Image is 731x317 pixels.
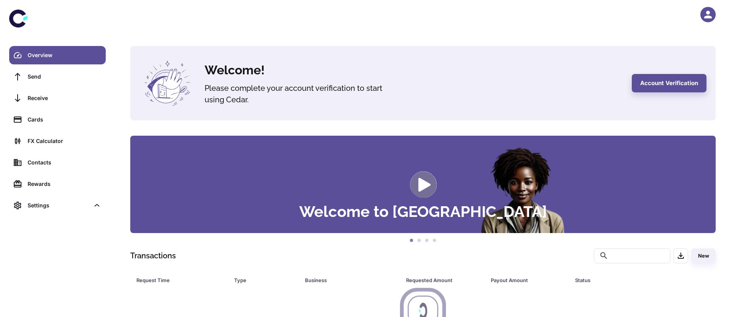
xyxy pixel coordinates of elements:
span: Requested Amount [406,275,481,286]
a: Overview [9,46,106,64]
a: Contacts [9,153,106,172]
a: Receive [9,89,106,107]
div: Rewards [28,180,101,188]
div: Request Time [136,275,215,286]
h5: Please complete your account verification to start using Cedar. [205,82,396,105]
div: Send [28,72,101,81]
h4: Welcome! [205,61,623,79]
button: 3 [423,237,431,245]
span: Status [575,275,684,286]
button: 4 [431,237,438,245]
button: 1 [408,237,415,245]
div: Overview [28,51,101,59]
div: Receive [28,94,101,102]
a: FX Calculator [9,132,106,150]
div: Status [575,275,674,286]
h1: Transactions [130,250,176,261]
button: 2 [415,237,423,245]
div: Payout Amount [491,275,556,286]
a: Send [9,67,106,86]
div: Settings [9,196,106,215]
button: Account Verification [632,74,706,92]
button: New [691,248,716,263]
div: Contacts [28,158,101,167]
a: Rewards [9,175,106,193]
a: Cards [9,110,106,129]
span: Type [234,275,296,286]
div: Type [234,275,286,286]
div: FX Calculator [28,137,101,145]
span: Payout Amount [491,275,566,286]
div: Settings [28,201,90,210]
div: Requested Amount [406,275,471,286]
div: Cards [28,115,101,124]
h3: Welcome to [GEOGRAPHIC_DATA] [299,204,547,219]
span: Request Time [136,275,225,286]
